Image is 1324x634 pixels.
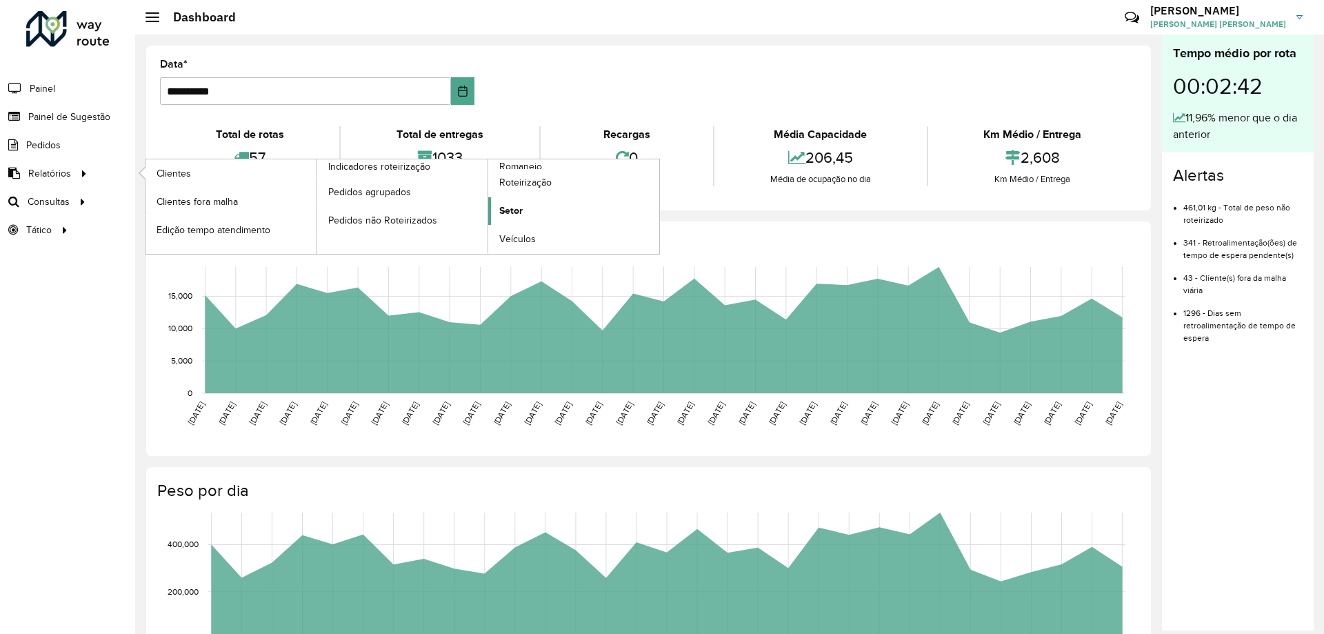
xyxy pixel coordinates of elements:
[159,10,236,25] h2: Dashboard
[1150,18,1286,30] span: [PERSON_NAME] [PERSON_NAME]
[798,400,818,426] text: [DATE]
[718,172,923,186] div: Média de ocupação no dia
[890,400,910,426] text: [DATE]
[1173,166,1303,186] h4: Alertas
[168,540,199,549] text: 400,000
[370,400,390,426] text: [DATE]
[146,159,488,254] a: Indicadores roteirização
[168,292,192,301] text: 15,000
[1073,400,1093,426] text: [DATE]
[981,400,1001,426] text: [DATE]
[718,143,923,172] div: 206,45
[1173,63,1303,110] div: 00:02:42
[328,213,437,228] span: Pedidos não Roteirizados
[1173,44,1303,63] div: Tempo médio por rota
[344,143,535,172] div: 1033
[171,356,192,365] text: 5,000
[317,178,488,206] a: Pedidos agrupados
[488,197,659,225] a: Setor
[488,226,659,253] a: Veículos
[30,81,55,96] span: Painel
[308,400,328,426] text: [DATE]
[1012,400,1032,426] text: [DATE]
[278,400,298,426] text: [DATE]
[146,216,317,244] a: Edição tempo atendimento
[932,172,1134,186] div: Km Médio / Entrega
[146,159,317,187] a: Clientes
[28,166,71,181] span: Relatórios
[920,400,940,426] text: [DATE]
[645,400,665,426] text: [DATE]
[1183,191,1303,226] li: 461,01 kg - Total de peso não roteirizado
[186,400,206,426] text: [DATE]
[188,388,192,397] text: 0
[488,169,659,197] a: Roteirização
[932,143,1134,172] div: 2,608
[157,481,1137,501] h4: Peso por dia
[28,110,110,124] span: Painel de Sugestão
[160,56,188,72] label: Data
[157,223,270,237] span: Edição tempo atendimento
[328,185,411,199] span: Pedidos agrupados
[718,126,923,143] div: Média Capacidade
[431,400,451,426] text: [DATE]
[706,400,726,426] text: [DATE]
[157,166,191,181] span: Clientes
[1173,110,1303,143] div: 11,96% menor que o dia anterior
[499,204,523,218] span: Setor
[1183,297,1303,344] li: 1296 - Dias sem retroalimentação de tempo de espera
[736,400,756,426] text: [DATE]
[544,126,710,143] div: Recargas
[248,400,268,426] text: [DATE]
[499,232,536,246] span: Veículos
[553,400,573,426] text: [DATE]
[400,400,420,426] text: [DATE]
[328,159,430,174] span: Indicadores roteirização
[614,400,634,426] text: [DATE]
[767,400,787,426] text: [DATE]
[168,587,199,596] text: 200,000
[675,400,695,426] text: [DATE]
[544,143,710,172] div: 0
[492,400,512,426] text: [DATE]
[317,206,488,234] a: Pedidos não Roteirizados
[1150,4,1286,17] h3: [PERSON_NAME]
[146,188,317,215] a: Clientes fora malha
[523,400,543,426] text: [DATE]
[451,77,475,105] button: Choose Date
[932,126,1134,143] div: Km Médio / Entrega
[157,195,238,209] span: Clientes fora malha
[1103,400,1123,426] text: [DATE]
[828,400,848,426] text: [DATE]
[1183,226,1303,261] li: 341 - Retroalimentação(ões) de tempo de espera pendente(s)
[26,138,61,152] span: Pedidos
[163,143,336,172] div: 57
[168,324,192,333] text: 10,000
[950,400,970,426] text: [DATE]
[499,159,542,174] span: Romaneio
[1183,261,1303,297] li: 43 - Cliente(s) fora da malha viária
[859,400,879,426] text: [DATE]
[163,126,336,143] div: Total de rotas
[1042,400,1062,426] text: [DATE]
[28,195,70,209] span: Consultas
[26,223,52,237] span: Tático
[217,400,237,426] text: [DATE]
[461,400,481,426] text: [DATE]
[583,400,603,426] text: [DATE]
[499,175,552,190] span: Roteirização
[339,400,359,426] text: [DATE]
[344,126,535,143] div: Total de entregas
[317,159,660,254] a: Romaneio
[1117,3,1147,32] a: Contato Rápido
